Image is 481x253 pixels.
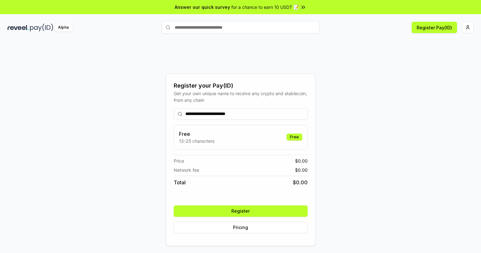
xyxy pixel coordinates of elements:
[295,167,308,173] span: $ 0.00
[174,158,184,164] span: Price
[231,4,299,10] span: for a chance to earn 10 USDT 📝
[174,90,308,103] div: Get your own unique name to receive any crypto and stablecoin, from any chain
[179,138,214,144] p: 13-25 characters
[179,130,214,138] h3: Free
[174,81,308,90] div: Register your Pay(ID)
[30,24,53,32] img: pay_id
[287,134,302,141] div: Free
[8,24,29,32] img: reveel_dark
[55,24,72,32] div: Alpha
[174,205,308,217] button: Register
[174,179,186,186] span: Total
[412,22,457,33] button: Register Pay(ID)
[174,222,308,233] button: Pricing
[295,158,308,164] span: $ 0.00
[175,4,230,10] span: Answer our quick survey
[174,167,199,173] span: Network fee
[293,179,308,186] span: $ 0.00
